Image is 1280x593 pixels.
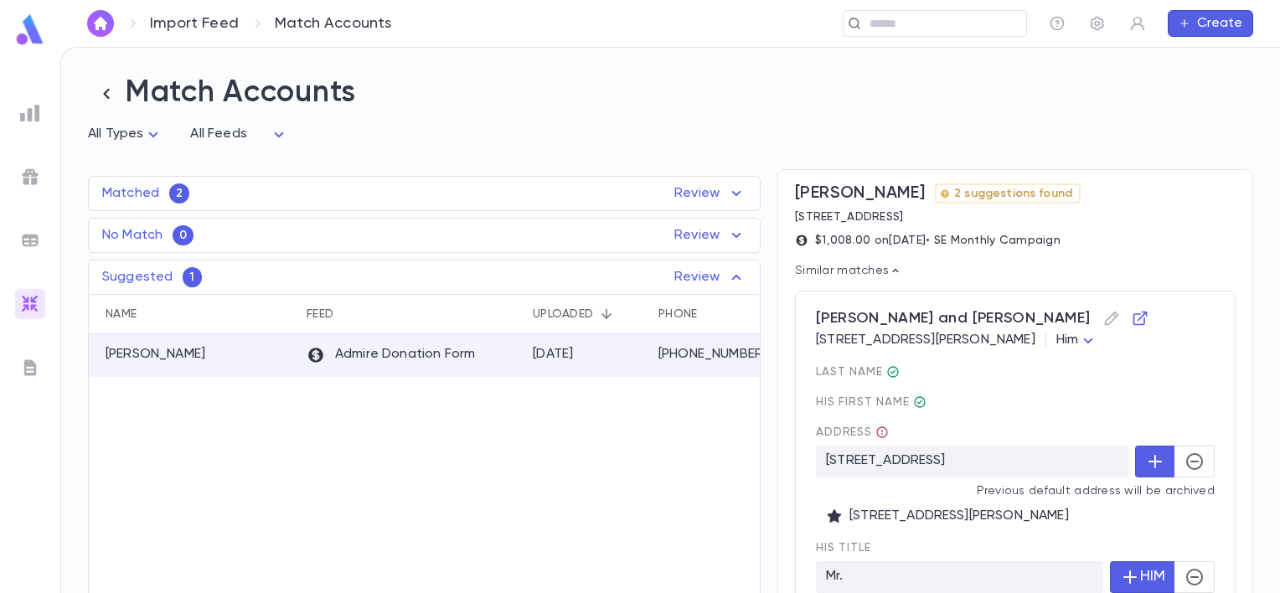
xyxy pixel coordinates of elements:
[795,210,1081,224] p: [STREET_ADDRESS]
[20,358,40,378] img: letters_grey.7941b92b52307dd3b8a917253454ce1c.svg
[183,271,201,284] span: 1
[816,305,1215,332] span: [PERSON_NAME] and [PERSON_NAME]
[533,346,574,363] div: 9/30/2025
[816,484,1215,498] p: Previous default address will be archived
[533,294,593,334] div: Uploaded
[307,294,333,334] div: Feed
[674,183,746,204] p: Review
[816,365,1215,379] span: last Name
[816,332,1215,348] div: [STREET_ADDRESS][PERSON_NAME]
[886,365,900,379] div: Rose
[1056,324,1098,357] div: Him
[913,395,926,409] div: Michael
[524,294,650,334] div: Uploaded
[190,118,288,151] div: All Feeds
[816,395,1215,409] span: His first Name
[593,301,620,327] button: Sort
[1056,333,1078,347] span: Him
[20,230,40,250] img: batches_grey.339ca447c9d9533ef1741baa751efc33.svg
[169,187,189,200] span: 2
[816,446,1128,477] p: [STREET_ADDRESS]
[650,294,784,334] div: Phone
[298,294,524,334] div: Feed
[815,234,1061,247] p: $1,008.00 on [DATE] • SE Monthly Campaign
[20,294,40,314] img: imports_gradient.a72c8319815fb0872a7f9c3309a0627a.svg
[190,127,246,141] span: All Feeds
[13,13,47,46] img: logo
[89,294,298,334] div: Name
[102,185,159,202] p: Matched
[106,294,137,334] div: Name
[275,14,392,33] p: Match Accounts
[826,508,1205,524] p: [STREET_ADDRESS][PERSON_NAME]
[947,187,1079,200] span: 2 suggestions found
[658,346,776,363] p: [PHONE_NUMBER]
[102,269,173,286] p: Suggested
[20,167,40,187] img: campaigns_grey.99e729a5f7ee94e3726e6486bddda8f1.svg
[90,17,111,30] img: home_white.a664292cf8c1dea59945f0da9f25487c.svg
[88,75,1253,112] h2: Match Accounts
[816,541,1215,554] span: His title
[150,14,239,33] a: Import Feed
[816,561,1103,593] p: Mr.
[88,118,163,151] div: All Types
[1168,10,1253,37] button: Create
[106,346,205,363] p: [PERSON_NAME]
[658,294,697,334] div: Phone
[795,264,1236,277] p: Similar matches
[88,127,143,141] span: All Types
[20,103,40,123] img: reports_grey.c525e4749d1bce6a11f5fe2a8de1b229.svg
[1110,561,1175,593] button: HIM
[795,183,925,204] span: [PERSON_NAME]
[307,346,475,364] p: Admire Donation Form
[674,267,746,287] p: Review
[816,425,889,439] span: Address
